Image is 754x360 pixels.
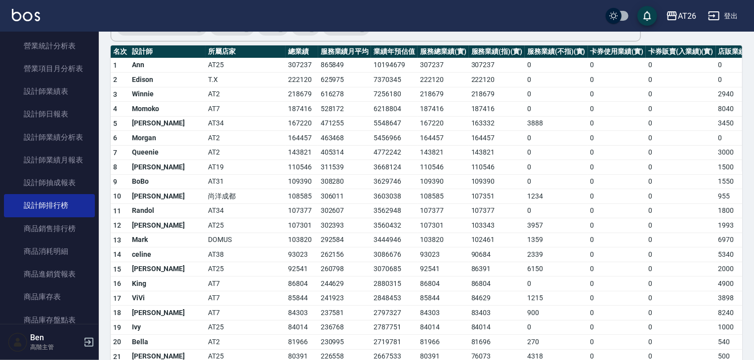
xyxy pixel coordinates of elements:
[469,320,525,335] td: 84014
[206,116,286,131] td: AT34
[646,73,715,87] td: 0
[646,87,715,102] td: 0
[8,332,28,352] img: Person
[418,306,469,320] td: 84303
[318,291,372,306] td: 241923
[588,131,646,146] td: 0
[318,116,372,131] td: 471255
[418,102,469,117] td: 187416
[588,58,646,73] td: 0
[418,116,469,131] td: 167220
[678,10,696,22] div: AT26
[286,58,318,73] td: 307237
[206,73,286,87] td: T.X
[646,277,715,291] td: 0
[646,203,715,218] td: 0
[286,335,318,350] td: 81966
[525,218,587,233] td: 3957
[129,160,206,175] td: [PERSON_NAME]
[646,160,715,175] td: 0
[206,247,286,262] td: AT38
[588,277,646,291] td: 0
[318,131,372,146] td: 463468
[588,45,646,58] th: 卡券使用業績(實)
[469,335,525,350] td: 81696
[418,145,469,160] td: 143821
[129,291,206,306] td: ViVi
[318,87,372,102] td: 616278
[129,45,206,58] th: 設計師
[525,262,587,277] td: 6150
[525,291,587,306] td: 1215
[469,247,525,262] td: 90684
[418,335,469,350] td: 81966
[286,189,318,204] td: 108585
[286,320,318,335] td: 84014
[113,120,117,127] span: 5
[525,335,587,350] td: 270
[418,45,469,58] th: 服務總業績(實)
[371,131,418,146] td: 5456966
[588,102,646,117] td: 0
[113,76,117,83] span: 2
[206,189,286,204] td: 尚洋成都
[371,102,418,117] td: 6218804
[637,6,657,26] button: save
[525,203,587,218] td: 0
[206,203,286,218] td: AT34
[588,262,646,277] td: 0
[318,306,372,320] td: 237581
[371,87,418,102] td: 7256180
[113,323,122,331] span: 19
[371,145,418,160] td: 4772242
[4,171,95,194] a: 設計師抽成報表
[588,335,646,350] td: 0
[588,291,646,306] td: 0
[371,218,418,233] td: 3560432
[588,145,646,160] td: 0
[525,320,587,335] td: 0
[588,320,646,335] td: 0
[129,218,206,233] td: [PERSON_NAME]
[30,343,81,352] p: 高階主管
[646,116,715,131] td: 0
[646,45,715,58] th: 卡券販賣(入業績)(實)
[588,174,646,189] td: 0
[418,203,469,218] td: 107377
[418,87,469,102] td: 218679
[469,291,525,306] td: 84629
[318,262,372,277] td: 260798
[469,87,525,102] td: 218679
[286,131,318,146] td: 164457
[4,285,95,308] a: 商品庫存表
[111,45,129,58] th: 名次
[469,189,525,204] td: 107351
[129,87,206,102] td: Winnie
[318,160,372,175] td: 311539
[206,262,286,277] td: AT25
[469,145,525,160] td: 143821
[206,87,286,102] td: AT2
[206,131,286,146] td: AT2
[129,131,206,146] td: Morgan
[469,218,525,233] td: 103343
[206,320,286,335] td: AT25
[588,116,646,131] td: 0
[662,6,700,26] button: AT26
[525,87,587,102] td: 0
[286,218,318,233] td: 107301
[318,189,372,204] td: 306011
[371,247,418,262] td: 3086676
[206,291,286,306] td: AT7
[129,189,206,204] td: [PERSON_NAME]
[113,280,122,287] span: 16
[704,7,742,25] button: 登出
[525,131,587,146] td: 0
[206,277,286,291] td: AT7
[206,145,286,160] td: AT2
[206,58,286,73] td: AT25
[418,277,469,291] td: 86804
[646,320,715,335] td: 0
[129,203,206,218] td: Randol
[646,58,715,73] td: 0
